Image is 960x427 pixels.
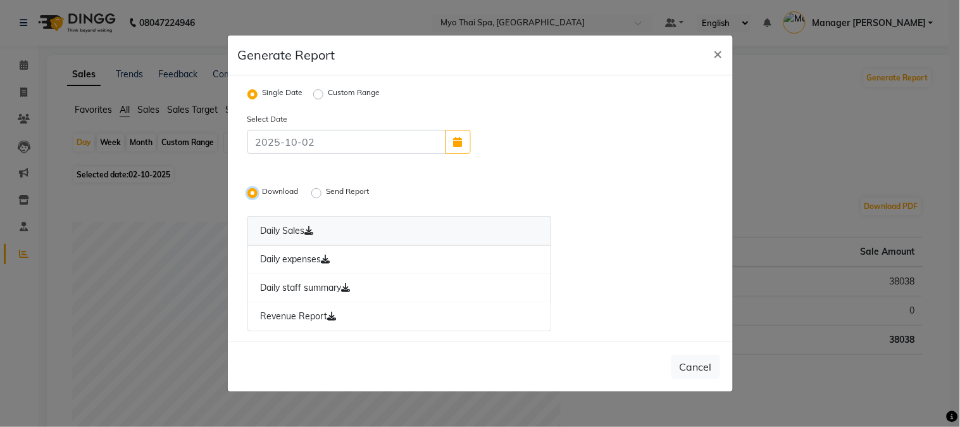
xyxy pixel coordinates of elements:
[714,44,723,63] span: ×
[327,186,372,201] label: Send Report
[247,130,446,154] input: 2025-10-02
[247,245,552,274] a: Daily expenses
[263,186,301,201] label: Download
[247,216,552,246] a: Daily Sales
[238,113,359,125] label: Select Date
[328,87,380,102] label: Custom Range
[247,302,552,331] a: Revenue Report
[263,87,303,102] label: Single Date
[671,355,720,379] button: Cancel
[247,274,552,303] a: Daily staff summary
[704,35,733,71] button: Close
[238,46,335,65] h5: Generate Report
